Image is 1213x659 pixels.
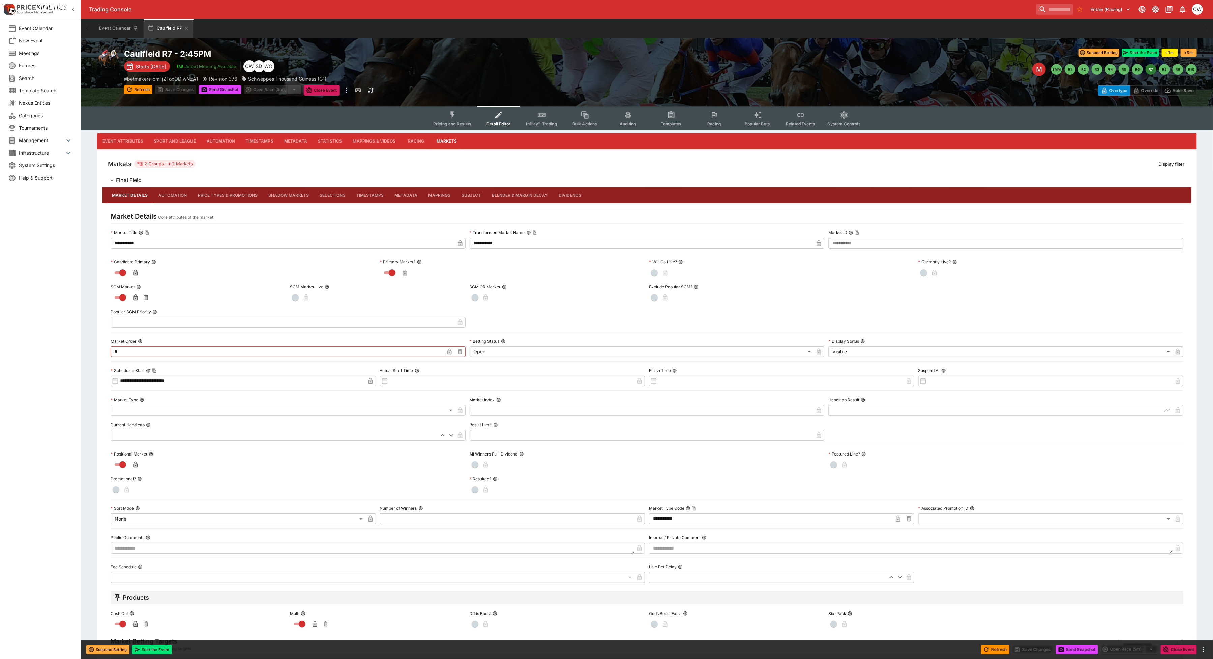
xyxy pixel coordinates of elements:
[649,610,682,616] p: Odds Boost Extra
[1177,3,1189,15] button: Notifications
[314,187,351,203] button: Selections
[1105,64,1116,75] button: R4
[1032,63,1046,76] div: Edit Meeting
[111,338,137,344] p: Market Order
[193,187,263,203] button: Price Types & Promotions
[132,645,172,654] button: Start the Event
[918,368,940,373] p: Suspend At
[918,259,951,265] p: Currently Live?
[262,60,274,72] div: Wyman Chen
[417,260,422,264] button: Primary Market?
[325,285,329,289] button: SGM Market Live
[486,121,510,126] span: Detail Editor
[1161,85,1197,96] button: Auto-Save
[1186,64,1197,75] button: R10
[95,19,142,38] button: Event Calendar
[431,133,462,149] button: Markets
[470,422,492,428] p: Result Limit
[380,259,416,265] p: Primary Market?
[672,368,677,373] button: Finish Time
[1173,64,1183,75] button: R9
[111,637,191,645] h5: Market Betting Targets
[470,610,491,616] p: Odds Boost
[1162,49,1178,57] button: +1m
[415,368,419,373] button: Actual Start Time
[111,397,138,403] p: Market Type
[176,63,183,70] img: jetbet-logo.svg
[351,187,389,203] button: Timestamps
[19,74,72,82] span: Search
[124,49,660,59] h2: Copy To Clipboard
[678,565,683,569] button: Live Bet Delay
[686,506,690,511] button: Market Type CodeCopy To Clipboard
[129,611,134,616] button: Cash Out
[553,187,587,203] button: Dividends
[855,230,859,235] button: Copy To Clipboard
[1161,645,1197,654] button: Close Event
[380,368,413,373] p: Actual Start Time
[97,49,119,70] img: horse_racing.png
[111,564,137,570] p: Fee Schedule
[1074,4,1085,15] button: No Bookmarks
[139,230,143,235] button: Market TitleCopy To Clipboard
[1173,87,1194,94] p: Auto-Save
[1119,64,1129,75] button: R5
[1181,49,1197,57] button: +5m
[786,121,815,126] span: Related Events
[861,452,866,457] button: Featured Line?
[828,338,859,344] p: Display Status
[151,260,156,264] button: Candidate Primary
[1101,645,1158,654] div: split button
[123,594,149,601] h5: Products
[649,564,677,570] p: Live Bet Delay
[19,50,72,57] span: Meetings
[941,368,946,373] button: Suspend At
[138,565,143,569] button: Fee Schedule
[304,85,340,96] button: Close Event
[745,121,770,126] span: Popular Bets
[17,5,67,10] img: PriceKinetics
[152,310,157,314] button: Popular SGM Priority
[146,535,150,540] button: Public Comments
[19,149,64,156] span: Infrastructure
[146,422,151,427] button: Current Handicap
[456,187,486,203] button: Subject
[970,506,975,511] button: Associated Promotion ID
[1051,64,1197,75] nav: pagination navigation
[1092,64,1102,75] button: R3
[173,61,241,72] button: Jetbet Meeting Available
[111,368,145,373] p: Scheduled Start
[649,368,671,373] p: Finish Time
[111,610,128,616] p: Cash Out
[433,121,472,126] span: Pricing and Results
[1130,85,1161,96] button: Override
[19,37,72,44] span: New Event
[19,62,72,69] span: Futures
[111,212,157,221] h4: Market Details
[1192,4,1203,15] div: Christopher Winter
[860,339,865,344] button: Display Status
[111,259,150,265] p: Candidate Primary
[1051,64,1062,75] button: SMM
[572,121,597,126] span: Bulk Actions
[849,230,853,235] button: Market IDCopy To Clipboard
[97,133,148,149] button: Event Attributes
[1155,159,1189,169] button: Display filter
[107,187,153,203] button: Market Details
[19,162,72,169] span: System Settings
[526,121,557,126] span: InPlay™ Trading
[136,285,141,289] button: SGM Market
[89,6,1033,13] div: Trading Console
[348,133,401,149] button: Mappings & Videos
[828,397,859,403] p: Handicap Result
[1065,64,1075,75] button: R1
[244,85,301,94] div: split button
[470,451,518,457] p: All Winners Full-Dividend
[116,177,142,184] h6: Final Field
[148,133,201,149] button: Sport and League
[649,535,701,540] p: Internal / Private Comment
[19,99,72,106] span: Nexus Entities
[649,505,684,511] p: Market Type Code
[111,505,134,511] p: Sort Mode
[19,112,72,119] span: Categories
